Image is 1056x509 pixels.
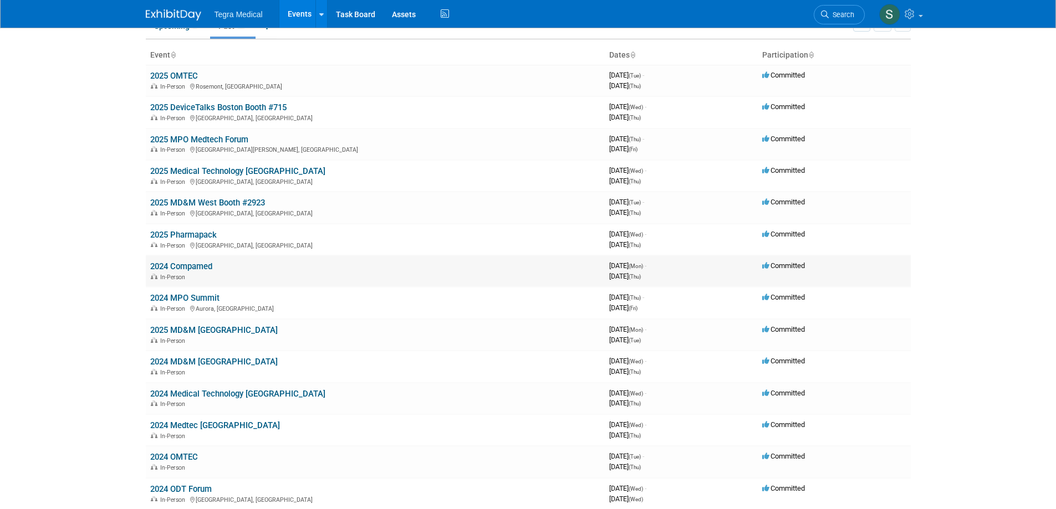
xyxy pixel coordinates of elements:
[762,293,805,301] span: Committed
[629,305,637,311] span: (Fri)
[151,400,157,406] img: In-Person Event
[609,431,641,439] span: [DATE]
[762,325,805,333] span: Committed
[808,50,814,59] a: Sort by Participation Type
[151,305,157,311] img: In-Person Event
[642,293,644,301] span: -
[151,464,157,470] img: In-Person Event
[762,102,805,111] span: Committed
[758,46,911,65] th: Participation
[609,177,641,185] span: [DATE]
[629,464,641,470] span: (Thu)
[629,327,643,333] span: (Mon)
[150,495,600,503] div: [GEOGRAPHIC_DATA], [GEOGRAPHIC_DATA]
[609,261,646,270] span: [DATE]
[150,452,198,462] a: 2024 OMTEC
[645,261,646,270] span: -
[642,135,644,143] span: -
[645,166,646,174] span: -
[151,337,157,343] img: In-Person Event
[762,357,805,365] span: Committed
[150,81,600,90] div: Rosemont, [GEOGRAPHIC_DATA]
[609,272,641,280] span: [DATE]
[642,452,644,460] span: -
[160,115,188,122] span: In-Person
[762,230,805,238] span: Committed
[609,113,641,121] span: [DATE]
[814,5,865,24] a: Search
[160,83,188,90] span: In-Person
[146,46,605,65] th: Event
[150,357,278,367] a: 2024 MD&M [GEOGRAPHIC_DATA]
[629,73,641,79] span: (Tue)
[609,484,646,492] span: [DATE]
[609,230,646,238] span: [DATE]
[629,358,643,364] span: (Wed)
[629,104,643,110] span: (Wed)
[642,71,644,79] span: -
[645,484,646,492] span: -
[160,178,188,186] span: In-Person
[151,146,157,152] img: In-Person Event
[762,71,805,79] span: Committed
[629,422,643,428] span: (Wed)
[629,274,641,280] span: (Thu)
[609,304,637,312] span: [DATE]
[151,83,157,89] img: In-Person Event
[609,495,643,503] span: [DATE]
[151,242,157,248] img: In-Person Event
[150,177,600,186] div: [GEOGRAPHIC_DATA], [GEOGRAPHIC_DATA]
[762,420,805,429] span: Committed
[645,325,646,333] span: -
[150,71,198,81] a: 2025 OMTEC
[629,242,641,248] span: (Thu)
[629,454,641,460] span: (Tue)
[642,198,644,206] span: -
[609,420,646,429] span: [DATE]
[150,145,600,153] div: [GEOGRAPHIC_DATA][PERSON_NAME], [GEOGRAPHIC_DATA]
[629,232,643,238] span: (Wed)
[609,399,641,407] span: [DATE]
[160,242,188,249] span: In-Person
[151,178,157,184] img: In-Person Event
[160,400,188,408] span: In-Person
[609,389,646,397] span: [DATE]
[160,305,188,312] span: In-Person
[609,240,641,249] span: [DATE]
[609,293,644,301] span: [DATE]
[645,420,646,429] span: -
[609,135,644,143] span: [DATE]
[629,337,641,343] span: (Tue)
[160,337,188,345] span: In-Person
[609,357,646,365] span: [DATE]
[150,420,280,430] a: 2024 Medtec [GEOGRAPHIC_DATA]
[150,261,212,271] a: 2024 Compamed
[609,166,646,174] span: [DATE]
[150,198,265,208] a: 2025 MD&M West Booth #2923
[609,71,644,79] span: [DATE]
[629,263,643,269] span: (Mon)
[762,484,805,492] span: Committed
[150,135,248,145] a: 2025 MPO Medtech Forum
[629,115,641,121] span: (Thu)
[629,210,641,216] span: (Thu)
[762,389,805,397] span: Committed
[609,462,641,471] span: [DATE]
[150,325,278,335] a: 2025 MD&M [GEOGRAPHIC_DATA]
[215,10,263,19] span: Tegra Medical
[762,135,805,143] span: Committed
[160,210,188,217] span: In-Person
[609,336,641,344] span: [DATE]
[151,115,157,120] img: In-Person Event
[645,389,646,397] span: -
[160,369,188,376] span: In-Person
[146,9,201,20] img: ExhibitDay
[609,452,644,460] span: [DATE]
[629,390,643,397] span: (Wed)
[629,168,643,174] span: (Wed)
[605,46,758,65] th: Dates
[160,274,188,281] span: In-Person
[150,102,287,112] a: 2025 DeviceTalks Boston Booth #715
[645,230,646,238] span: -
[151,433,157,438] img: In-Person Event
